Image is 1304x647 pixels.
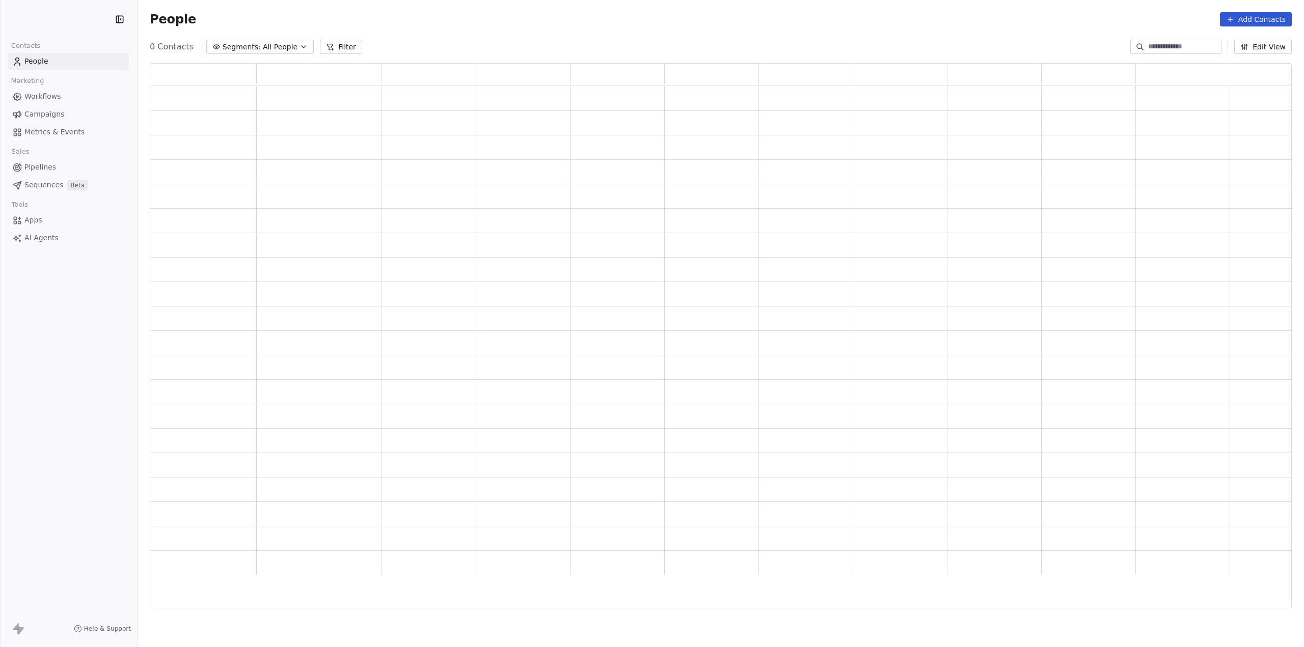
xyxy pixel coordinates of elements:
div: grid [150,86,1292,609]
span: Apps [24,215,42,226]
span: Tools [7,197,32,212]
span: Sales [7,144,34,159]
a: Metrics & Events [8,124,129,140]
span: Help & Support [84,625,131,633]
span: People [150,12,196,27]
span: All People [263,42,297,52]
span: 0 Contacts [150,41,194,53]
span: Pipelines [24,162,56,173]
span: Beta [67,180,88,190]
span: Workflows [24,91,61,102]
span: People [24,56,48,67]
span: Metrics & Events [24,127,85,137]
span: AI Agents [24,233,59,243]
span: Segments: [223,42,261,52]
span: Sequences [24,180,63,190]
a: Campaigns [8,106,129,123]
button: Filter [320,40,362,54]
a: Workflows [8,88,129,105]
a: Apps [8,212,129,229]
a: SequencesBeta [8,177,129,193]
a: Help & Support [74,625,131,633]
a: AI Agents [8,230,129,246]
a: People [8,53,129,70]
span: Campaigns [24,109,64,120]
span: Marketing [7,73,48,89]
span: Contacts [7,38,45,53]
button: Add Contacts [1220,12,1292,26]
a: Pipelines [8,159,129,176]
button: Edit View [1234,40,1292,54]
